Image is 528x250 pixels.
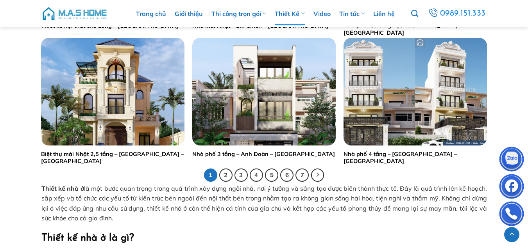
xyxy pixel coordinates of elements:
[500,203,523,227] img: Phone
[211,2,266,25] a: Thi công trọn gói
[41,2,108,25] img: M.A.S HOME – Tổng Thầu Thiết Kế Và Xây Nhà Trọn Gói
[192,38,336,145] img: Thiết kế nhà phố anh Đoàn - Sóc Sơn | MasHome
[313,2,331,25] a: Video
[500,149,523,172] img: Zalo
[339,2,365,25] a: Tin tức
[41,151,184,165] a: Biệt thự mái Nhật 2,5 tầng – [GEOGRAPHIC_DATA] – [GEOGRAPHIC_DATA]
[41,233,134,243] strong: Thiết kế nhà ở là gì?
[41,38,184,145] img: Thiết kế biệt thự mái Nhật - Anh Tùng - Bắc Ninh | MasHome
[344,22,487,36] a: Nhà phố 3,5 tầng – [GEOGRAPHIC_DATA] – [GEOGRAPHIC_DATA]
[280,168,294,182] a: 6
[344,151,487,165] a: Nhà phố 4 tầng – [GEOGRAPHIC_DATA] – [GEOGRAPHIC_DATA]
[219,168,233,182] a: 2
[265,168,278,182] a: 5
[275,2,304,25] a: Thiết Kế
[344,38,487,145] img: Thiết kế nhà phố chị Lợi - Long Biên | MasHome
[41,184,84,192] strong: Thiết kế nhà ở
[250,168,263,182] a: 4
[295,168,309,182] a: 7
[204,168,217,182] span: 1
[234,168,248,182] a: 3
[373,2,395,25] a: Liên hệ
[500,176,523,199] img: Facebook
[440,7,486,20] span: 0989.151.333
[192,151,335,158] a: Nhà phố 3 tầng – Anh Đoàn – [GEOGRAPHIC_DATA]
[427,7,487,21] a: 0989.151.333
[504,227,519,242] a: Lên đầu trang
[41,184,487,223] p: là một bước quan trọng trong quá trình xây dựng ngôi nhà, nơi ý tưởng và sáng tạo được biến thành...
[136,2,166,25] a: Trang chủ
[411,5,418,22] a: Tìm kiếm
[175,2,203,25] a: Giới thiệu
